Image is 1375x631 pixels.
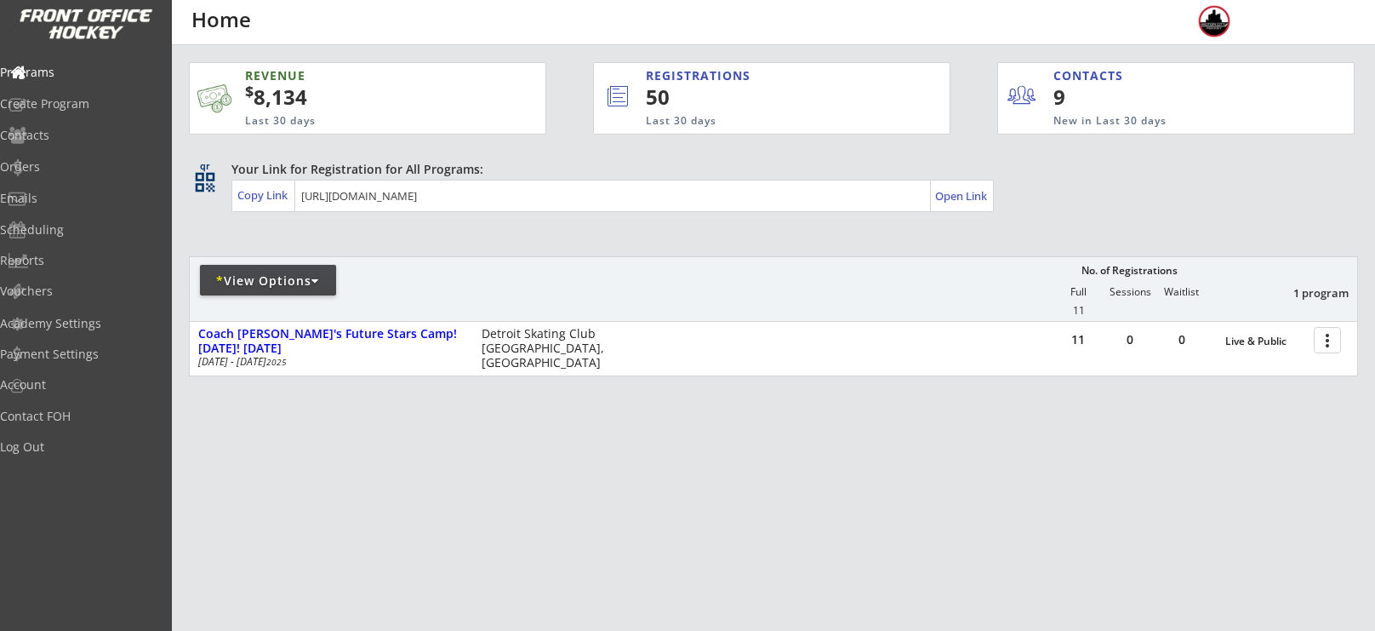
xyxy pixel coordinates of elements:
[1155,286,1207,298] div: Waitlist
[1053,286,1104,298] div: Full
[192,169,218,195] button: qr_code
[646,114,880,129] div: Last 30 days
[245,67,463,84] div: REVENUE
[646,67,871,84] div: REGISTRATIONS
[200,272,336,290] div: View Options
[245,114,463,129] div: Last 30 days
[1053,67,1131,84] div: CONTACTS
[646,83,893,112] div: 50
[1104,286,1155,298] div: Sessions
[1156,334,1207,346] div: 0
[1053,83,1158,112] div: 9
[266,356,287,368] em: 2025
[245,83,492,112] div: 8,134
[1076,265,1182,277] div: No. of Registrations
[1314,327,1341,353] button: more_vert
[198,357,459,367] div: [DATE] - [DATE]
[198,327,464,356] div: Coach [PERSON_NAME]'s Future Stars Camp! [DATE]! [DATE]
[935,189,989,204] div: Open Link
[231,161,1305,178] div: Your Link for Registration for All Programs:
[1260,285,1349,301] div: 1 program
[194,161,214,172] div: qr
[1053,114,1275,129] div: New in Last 30 days
[237,187,291,203] div: Copy Link
[1104,334,1155,346] div: 0
[1225,336,1305,347] div: Live & Public
[482,327,615,370] div: Detroit Skating Club [GEOGRAPHIC_DATA], [GEOGRAPHIC_DATA]
[1053,334,1104,346] div: 11
[245,81,254,101] sup: $
[1053,305,1104,317] div: 11
[935,184,989,208] a: Open Link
